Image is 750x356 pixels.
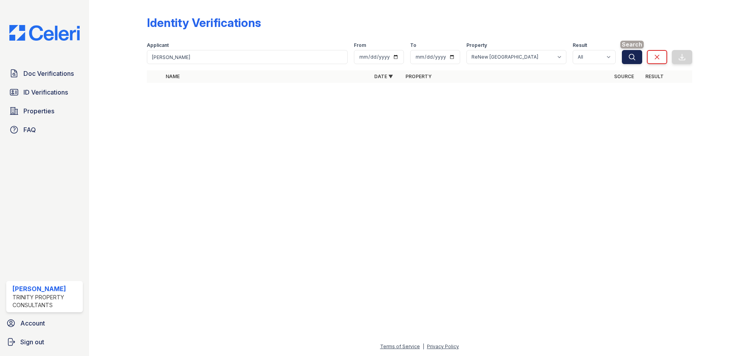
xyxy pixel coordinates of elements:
span: Account [20,318,45,328]
a: ID Verifications [6,84,83,100]
img: CE_Logo_Blue-a8612792a0a2168367f1c8372b55b34899dd931a85d93a1a3d3e32e68fde9ad4.png [3,25,86,41]
div: | [423,343,424,349]
span: ID Verifications [23,88,68,97]
button: Search [622,50,642,64]
label: To [410,42,416,48]
label: Property [466,42,487,48]
a: Terms of Service [380,343,420,349]
label: Result [573,42,587,48]
div: Identity Verifications [147,16,261,30]
a: Source [614,73,634,79]
label: Applicant [147,42,169,48]
a: FAQ [6,122,83,138]
div: [PERSON_NAME] [12,284,80,293]
a: Sign out [3,334,86,350]
a: Doc Verifications [6,66,83,81]
label: From [354,42,366,48]
span: Properties [23,106,54,116]
a: Account [3,315,86,331]
a: Name [166,73,180,79]
span: FAQ [23,125,36,134]
span: Doc Verifications [23,69,74,78]
span: Sign out [20,337,44,347]
span: Search [620,41,644,48]
input: Search by name or phone number [147,50,348,64]
div: Trinity Property Consultants [12,293,80,309]
a: Date ▼ [374,73,393,79]
a: Properties [6,103,83,119]
a: Privacy Policy [427,343,459,349]
a: Property [405,73,432,79]
a: Result [645,73,664,79]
